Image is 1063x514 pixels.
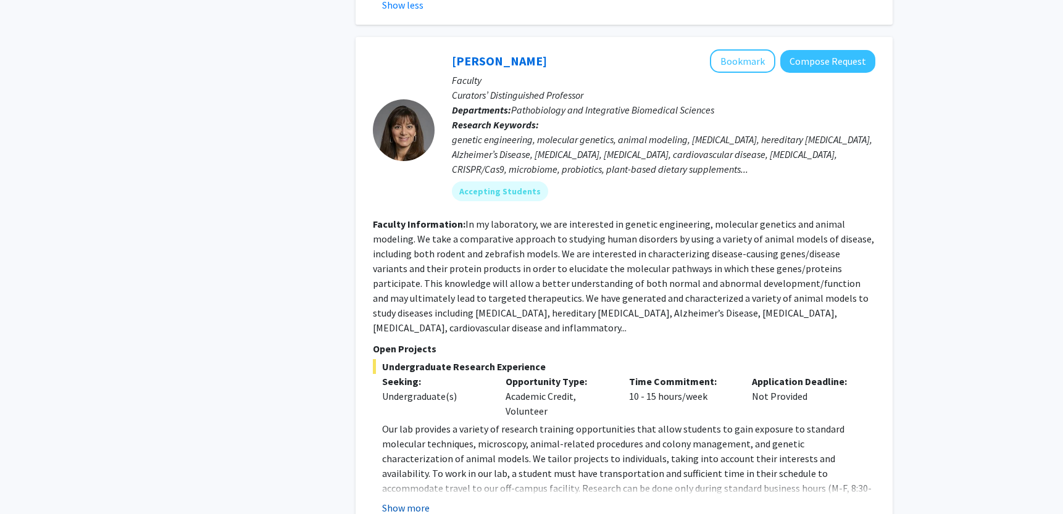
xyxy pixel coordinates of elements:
[752,374,857,389] p: Application Deadline:
[373,218,465,230] b: Faculty Information:
[452,118,539,131] b: Research Keywords:
[506,374,611,389] p: Opportunity Type:
[452,181,548,201] mat-chip: Accepting Students
[9,458,52,505] iframe: Chat
[620,374,743,418] div: 10 - 15 hours/week
[629,374,734,389] p: Time Commitment:
[373,218,874,334] fg-read-more: In my laboratory, we are interested in genetic engineering, molecular genetics and animal modelin...
[382,389,487,404] div: Undergraduate(s)
[511,104,714,116] span: Pathobiology and Integrative Biomedical Sciences
[452,88,875,102] p: Curators’ Distinguished Professor
[452,132,875,176] div: genetic engineering, molecular genetics, animal modeling, [MEDICAL_DATA], hereditary [MEDICAL_DAT...
[496,374,620,418] div: Academic Credit, Volunteer
[382,374,487,389] p: Seeking:
[780,50,875,73] button: Compose Request to Elizabeth Bryda
[452,53,547,68] a: [PERSON_NAME]
[452,73,875,88] p: Faculty
[373,341,875,356] p: Open Projects
[373,359,875,374] span: Undergraduate Research Experience
[710,49,775,73] button: Add Elizabeth Bryda to Bookmarks
[452,104,511,116] b: Departments:
[743,374,866,418] div: Not Provided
